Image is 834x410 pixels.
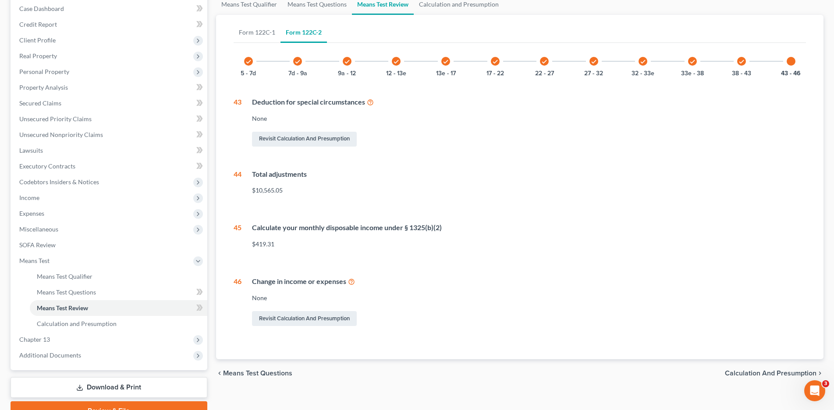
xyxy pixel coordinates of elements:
[234,22,280,43] a: Form 122C-1
[12,17,207,32] a: Credit Report
[19,115,92,123] span: Unsecured Priority Claims
[12,158,207,174] a: Executory Contracts
[252,114,806,123] div: None
[19,21,57,28] span: Credit Report
[252,223,806,233] div: Calculate your monthly disposable income under § 1325(b)(2)
[443,59,449,65] i: check
[12,1,207,17] a: Case Dashboard
[37,320,117,327] span: Calculation and Presumption
[37,273,92,280] span: Means Test Qualifier
[19,210,44,217] span: Expenses
[12,127,207,143] a: Unsecured Nonpriority Claims
[781,70,801,77] button: 43 - 46
[393,59,399,65] i: check
[252,311,357,326] a: Revisit Calculation and Presumption
[591,59,597,65] i: check
[11,377,207,398] a: Download & Print
[19,147,43,154] span: Lawsuits
[245,59,252,65] i: check
[216,370,223,377] i: chevron_left
[19,99,61,107] span: Secured Claims
[280,22,327,43] a: Form 122C-2
[12,143,207,158] a: Lawsuits
[725,370,823,377] button: Calculation and Presumption chevron_right
[19,178,99,186] span: Codebtors Insiders & Notices
[234,223,241,256] div: 45
[816,370,823,377] i: chevron_right
[295,59,301,65] i: check
[689,59,696,65] i: check
[252,294,806,302] div: None
[252,277,806,287] div: Change in income or expenses
[738,59,745,65] i: check
[30,269,207,284] a: Means Test Qualifier
[804,380,825,401] iframe: Intercom live chat
[725,370,816,377] span: Calculation and Presumption
[19,351,81,359] span: Additional Documents
[234,97,241,148] div: 43
[732,70,751,77] button: 38 - 43
[252,132,357,147] a: Revisit Calculation and Presumption
[535,70,554,77] button: 22 - 27
[436,70,456,77] button: 13e - 17
[252,169,806,179] div: Total adjustments
[19,68,69,75] span: Personal Property
[541,59,547,65] i: check
[19,194,39,201] span: Income
[19,84,68,91] span: Property Analysis
[19,225,58,233] span: Miscellaneous
[19,241,56,249] span: SOFA Review
[223,370,292,377] span: Means Test Questions
[12,237,207,253] a: SOFA Review
[681,70,704,77] button: 33e - 38
[216,370,292,377] button: chevron_left Means Test Questions
[492,59,498,65] i: check
[19,52,57,60] span: Real Property
[338,70,356,77] button: 9a - 12
[12,95,207,111] a: Secured Claims
[234,169,241,202] div: 44
[19,162,75,170] span: Executory Contracts
[252,240,806,249] div: $419.31
[252,97,806,107] div: Deduction for special circumstances
[640,59,646,65] i: check
[30,316,207,332] a: Calculation and Presumption
[12,80,207,95] a: Property Analysis
[252,186,806,195] div: $10,565.05
[19,257,50,264] span: Means Test
[486,70,504,77] button: 17 - 22
[386,70,406,77] button: 12 - 13e
[19,5,64,12] span: Case Dashboard
[19,36,56,44] span: Client Profile
[234,277,241,328] div: 46
[30,300,207,316] a: Means Test Review
[632,70,654,77] button: 32 - 33e
[584,70,603,77] button: 27 - 32
[30,284,207,300] a: Means Test Questions
[241,70,256,77] button: 5 - 7d
[37,304,88,312] span: Means Test Review
[288,70,307,77] button: 7d - 9a
[19,336,50,343] span: Chapter 13
[822,380,829,387] span: 3
[19,131,103,138] span: Unsecured Nonpriority Claims
[37,288,96,296] span: Means Test Questions
[344,59,350,65] i: check
[12,111,207,127] a: Unsecured Priority Claims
